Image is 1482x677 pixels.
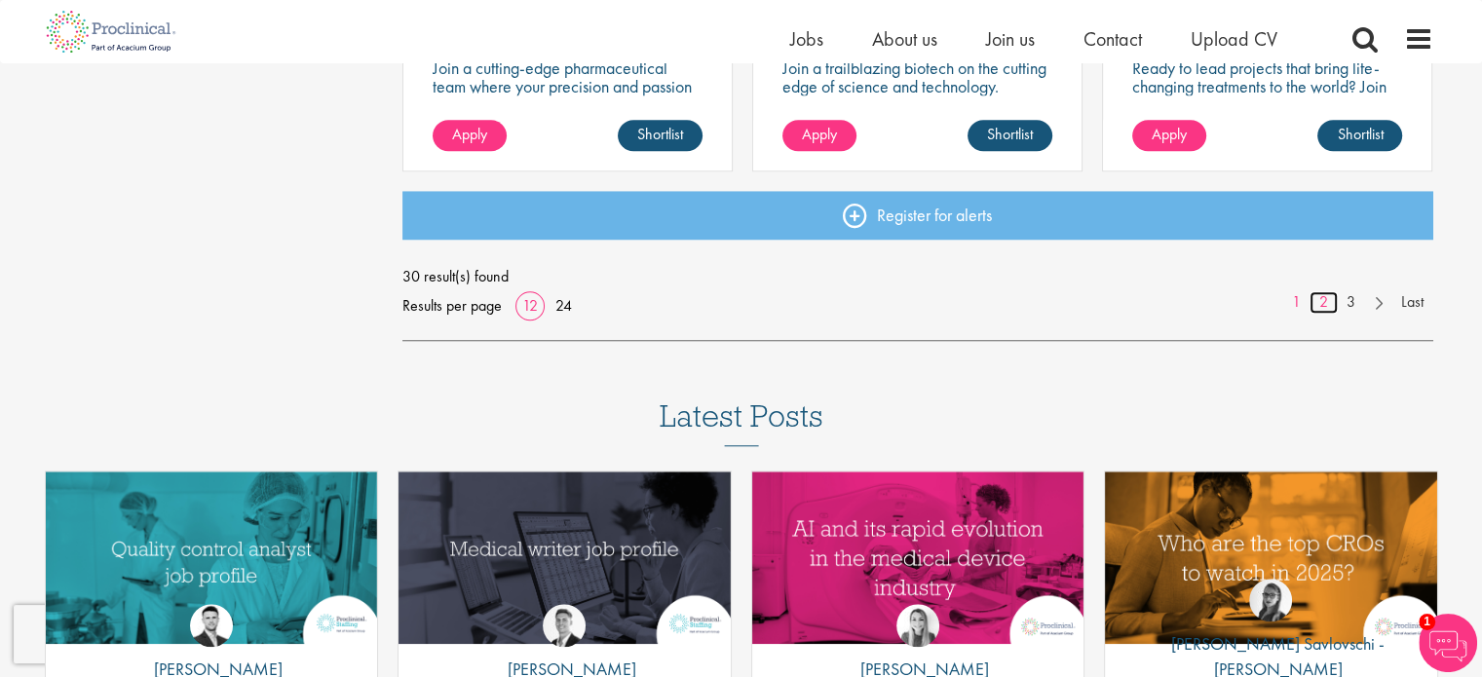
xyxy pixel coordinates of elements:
[1249,579,1292,621] img: Theodora Savlovschi - Wicks
[752,471,1084,644] img: AI and Its Impact on the Medical Device Industry | Proclinical
[1337,291,1365,314] a: 3
[1152,124,1187,144] span: Apply
[986,26,1035,52] a: Join us
[190,604,233,647] img: Joshua Godden
[802,124,837,144] span: Apply
[1419,614,1477,672] img: Chatbot
[46,471,378,644] a: Link to a post
[1191,26,1277,52] a: Upload CV
[402,191,1433,240] a: Register for alerts
[618,120,703,151] a: Shortlist
[14,605,263,663] iframe: reCAPTCHA
[896,604,939,647] img: Hannah Burke
[1105,471,1437,644] img: Top 10 CROs 2025 | Proclinical
[399,471,731,644] a: Link to a post
[782,120,856,151] a: Apply
[549,295,579,316] a: 24
[1083,26,1142,52] a: Contact
[46,471,378,644] img: quality control analyst job profile
[515,295,545,316] a: 12
[1317,120,1402,151] a: Shortlist
[1132,120,1206,151] a: Apply
[402,262,1433,291] span: 30 result(s) found
[968,120,1052,151] a: Shortlist
[1282,291,1311,314] a: 1
[1310,291,1338,314] a: 2
[1419,614,1435,630] span: 1
[660,399,823,446] h3: Latest Posts
[782,58,1052,95] p: Join a trailblazing biotech on the cutting edge of science and technology.
[543,604,586,647] img: George Watson
[1105,471,1437,644] a: Link to a post
[399,471,731,644] img: Medical writer job profile
[752,471,1084,644] a: Link to a post
[1391,291,1433,314] a: Last
[402,291,502,320] span: Results per page
[872,26,937,52] a: About us
[433,120,507,151] a: Apply
[790,26,823,52] a: Jobs
[452,124,487,144] span: Apply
